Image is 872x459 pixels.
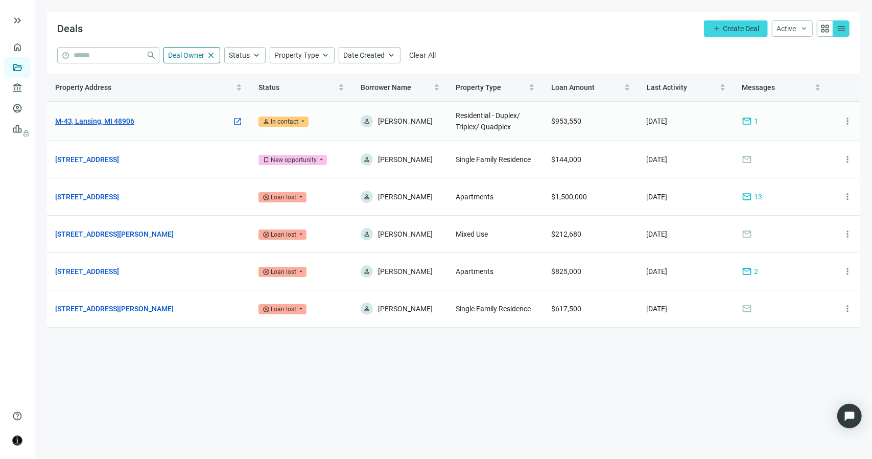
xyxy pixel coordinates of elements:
[55,154,119,165] a: [STREET_ADDRESS]
[551,83,595,91] span: Loan Amount
[55,266,119,277] a: [STREET_ADDRESS]
[271,267,296,277] div: Loan lost
[263,268,270,276] span: cancel
[551,117,581,125] span: $953,550
[363,268,370,275] span: person
[723,25,759,33] span: Create Deal
[233,117,242,126] span: open_in_new
[837,187,858,207] button: more_vert
[263,306,270,313] span: cancel
[271,155,317,165] div: New opportunity
[456,305,531,313] span: Single Family Residence
[271,117,298,127] div: In contact
[12,411,22,421] span: help
[387,51,396,60] span: keyboard_arrow_up
[647,230,668,238] span: [DATE]
[361,83,411,91] span: Borrower Name
[55,83,111,91] span: Property Address
[742,304,752,314] span: mail
[713,25,721,33] span: add
[551,267,581,276] span: $825,000
[837,111,858,131] button: more_vert
[704,20,768,37] button: addCreate Deal
[742,83,775,91] span: Messages
[837,299,858,319] button: more_vert
[378,228,433,240] span: [PERSON_NAME]
[754,191,762,202] span: 13
[258,83,279,91] span: Status
[837,224,858,244] button: more_vert
[168,51,204,59] span: Deal Owner
[742,266,752,277] span: mail
[551,155,581,164] span: $144,000
[343,51,385,59] span: Date Created
[274,51,319,59] span: Property Type
[772,20,813,37] button: Activekeyboard_arrow_down
[229,51,250,59] span: Status
[837,261,858,282] button: more_vert
[378,153,433,166] span: [PERSON_NAME]
[647,117,668,125] span: [DATE]
[263,156,270,164] span: bookmark
[271,304,296,314] div: Loan lost
[837,404,862,428] div: Open Intercom Messenger
[206,51,216,60] span: close
[271,192,296,202] div: Loan lost
[363,193,370,200] span: person
[551,230,581,238] span: $212,680
[409,51,436,59] span: Clear All
[456,111,520,131] span: Residential - Duplex/ Triplex/ Quadplex
[55,191,119,202] a: [STREET_ADDRESS]
[11,14,23,27] button: keyboard_double_arrow_right
[378,265,433,278] span: [PERSON_NAME]
[742,116,752,126] span: mail
[842,266,853,277] span: more_vert
[820,24,830,34] span: grid_view
[456,267,493,276] span: Apartments
[842,116,853,126] span: more_vert
[378,115,433,127] span: [PERSON_NAME]
[551,193,587,201] span: $1,500,000
[842,192,853,202] span: more_vert
[456,193,493,201] span: Apartments
[754,116,758,127] span: 1
[837,149,858,170] button: more_vert
[456,155,531,164] span: Single Family Residence
[551,305,581,313] span: $617,500
[363,156,370,163] span: person
[55,303,174,314] a: [STREET_ADDRESS][PERSON_NAME]
[62,52,69,59] span: help
[378,303,433,315] span: [PERSON_NAME]
[55,116,134,127] a: M-43, Lansing, MI 48906
[263,118,270,125] span: person
[363,231,370,238] span: person
[842,304,853,314] span: more_vert
[456,230,488,238] span: Mixed Use
[800,25,808,33] span: keyboard_arrow_down
[776,25,796,33] span: Active
[647,155,668,164] span: [DATE]
[13,436,22,445] img: avatar
[252,51,261,60] span: keyboard_arrow_up
[263,194,270,201] span: cancel
[842,154,853,165] span: more_vert
[233,117,242,128] a: open_in_new
[742,154,752,165] span: mail
[842,229,853,239] span: more_vert
[405,47,441,63] button: Clear All
[754,266,758,277] span: 2
[456,83,502,91] span: Property Type
[363,305,370,312] span: person
[55,228,174,240] a: [STREET_ADDRESS][PERSON_NAME]
[263,231,270,238] span: cancel
[647,305,668,313] span: [DATE]
[378,191,433,203] span: [PERSON_NAME]
[647,83,687,91] span: Last Activity
[742,192,752,202] span: mail
[271,229,296,240] div: Loan lost
[647,267,668,276] span: [DATE]
[742,229,752,239] span: mail
[321,51,330,60] span: keyboard_arrow_up
[363,118,370,125] span: person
